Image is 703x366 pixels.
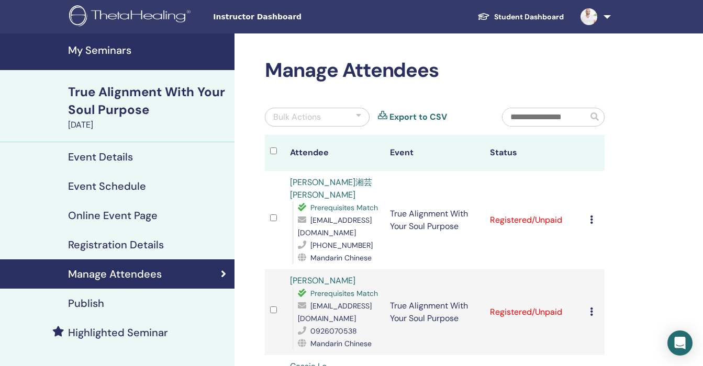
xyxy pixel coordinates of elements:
td: True Alignment With Your Soul Purpose [385,171,485,269]
h4: Event Details [68,151,133,163]
img: graduation-cap-white.svg [477,12,490,21]
h4: Publish [68,297,104,310]
span: Mandarin Chinese [310,339,372,348]
th: Event [385,135,485,171]
a: Student Dashboard [469,7,572,27]
a: [PERSON_NAME]湘芸 [PERSON_NAME] [290,177,372,200]
a: Export to CSV [389,111,447,123]
h4: Event Schedule [68,180,146,192]
span: Prerequisites Match [310,203,378,212]
span: Prerequisites Match [310,289,378,298]
span: Mandarin Chinese [310,253,372,262]
div: Open Intercom Messenger [667,330,693,356]
h4: Manage Attendees [68,268,162,280]
span: [EMAIL_ADDRESS][DOMAIN_NAME] [298,215,372,237]
span: [PHONE_NUMBER] [310,241,373,250]
img: default.jpg [581,8,597,25]
th: Attendee [285,135,385,171]
div: [DATE] [68,119,228,131]
img: logo.png [69,5,194,29]
th: Status [485,135,585,171]
h4: Highlighted Seminar [68,326,168,339]
h4: Online Event Page [68,209,158,222]
a: True Alignment With Your Soul Purpose[DATE] [62,83,235,131]
span: [EMAIL_ADDRESS][DOMAIN_NAME] [298,301,372,323]
a: [PERSON_NAME] [290,275,355,286]
h4: Registration Details [68,238,164,251]
span: 0926070538 [310,326,357,336]
h2: Manage Attendees [265,59,605,83]
td: True Alignment With Your Soul Purpose [385,269,485,355]
span: Instructor Dashboard [213,12,370,22]
div: Bulk Actions [273,111,321,123]
div: True Alignment With Your Soul Purpose [68,83,228,119]
h4: My Seminars [68,44,228,56]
